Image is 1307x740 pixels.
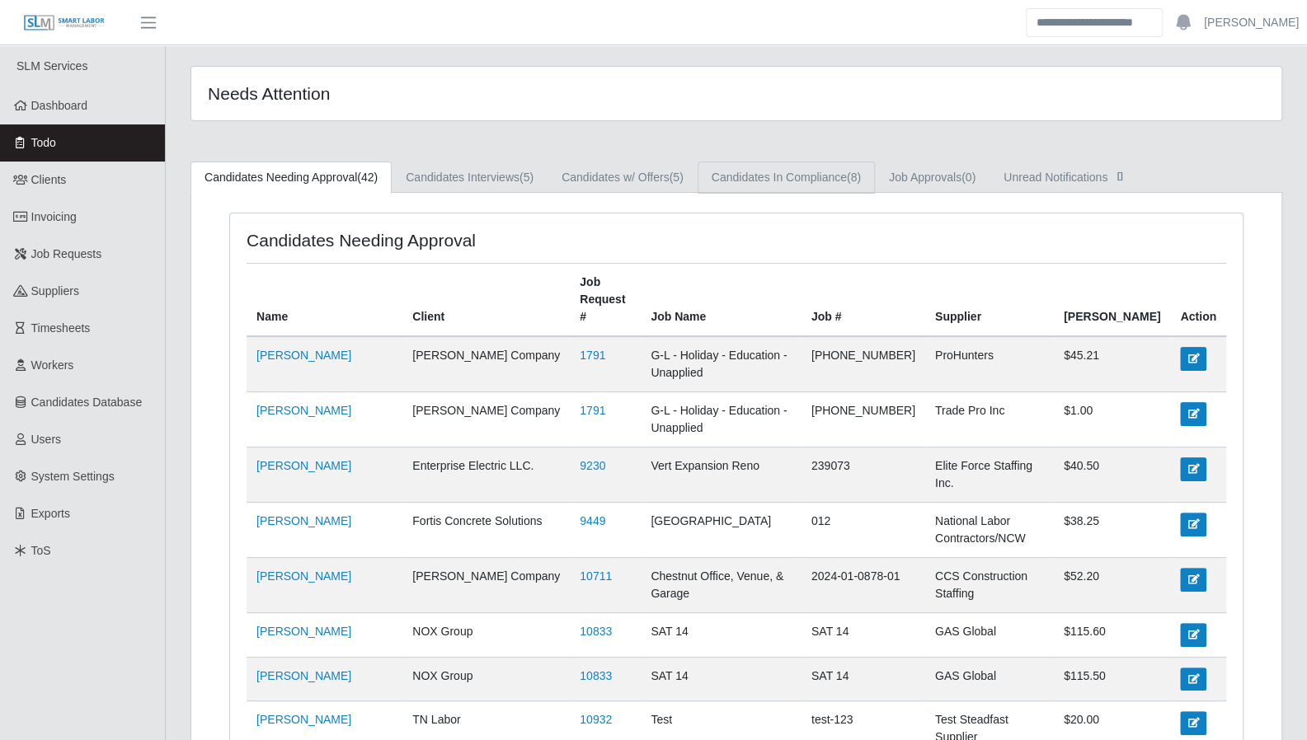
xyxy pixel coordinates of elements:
td: National Labor Contractors/NCW [925,503,1054,558]
a: 10833 [580,669,612,682]
td: [PERSON_NAME] Company [402,336,570,392]
span: (5) [670,171,684,184]
th: [PERSON_NAME] [1054,264,1170,337]
td: [PERSON_NAME] Company [402,558,570,613]
th: Client [402,264,570,337]
td: $115.50 [1054,657,1170,700]
span: [] [1112,169,1128,182]
a: Candidates Interviews [392,162,548,194]
h4: Candidates Needing Approval [247,230,641,251]
td: SAT 14 [802,613,925,657]
a: 1791 [580,404,605,417]
a: 10833 [580,625,612,638]
span: (0) [961,171,976,184]
td: NOX Group [402,613,570,657]
a: [PERSON_NAME] [256,713,351,726]
th: Job Request # [570,264,641,337]
td: $52.20 [1054,558,1170,613]
h4: Needs Attention [208,83,634,104]
td: GAS Global [925,613,1054,657]
span: Workers [31,358,74,372]
td: Chestnut Office, Venue, & Garage [641,558,802,613]
td: $38.25 [1054,503,1170,558]
span: SLM Services [16,59,87,73]
a: 10932 [580,713,612,726]
img: SLM Logo [23,14,106,32]
a: [PERSON_NAME] [256,349,351,362]
span: ToS [31,544,51,557]
td: [GEOGRAPHIC_DATA] [641,503,802,558]
td: $115.60 [1054,613,1170,657]
span: Invoicing [31,210,77,223]
input: Search [1026,8,1163,37]
a: Candidates In Compliance [698,162,875,194]
span: (42) [357,171,378,184]
td: NOX Group [402,657,570,700]
td: [PHONE_NUMBER] [802,336,925,392]
span: Job Requests [31,247,102,260]
th: Job # [802,264,925,337]
td: CCS Construction Staffing [925,558,1054,613]
span: Candidates Database [31,396,143,409]
span: Suppliers [31,284,79,297]
a: [PERSON_NAME] [256,514,351,527]
td: G-L - Holiday - Education - Unapplied [641,336,802,392]
span: Exports [31,507,70,520]
a: [PERSON_NAME] [256,569,351,583]
span: (8) [847,171,861,184]
td: SAT 14 [641,613,802,657]
td: Vert Expansion Reno [641,447,802,503]
a: [PERSON_NAME] [256,404,351,417]
td: $40.50 [1054,447,1170,503]
span: System Settings [31,470,115,483]
td: ProHunters [925,336,1054,392]
td: [PHONE_NUMBER] [802,392,925,447]
th: Job Name [641,264,802,337]
td: Fortis Concrete Solutions [402,503,570,558]
td: 2024-01-0878-01 [802,558,925,613]
span: Users [31,433,62,446]
a: [PERSON_NAME] [1204,14,1299,31]
a: 9449 [580,514,605,527]
span: Todo [31,136,56,149]
a: 9230 [580,459,605,472]
td: 012 [802,503,925,558]
th: Name [247,264,402,337]
a: [PERSON_NAME] [256,459,351,472]
span: (5) [520,171,534,184]
span: Clients [31,173,67,186]
td: $1.00 [1054,392,1170,447]
td: Elite Force Staffing Inc. [925,447,1054,503]
td: $45.21 [1054,336,1170,392]
a: 10711 [580,569,612,583]
td: Trade Pro Inc [925,392,1054,447]
th: Supplier [925,264,1054,337]
a: [PERSON_NAME] [256,669,351,682]
td: SAT 14 [802,657,925,700]
a: [PERSON_NAME] [256,625,351,638]
td: SAT 14 [641,657,802,700]
th: Action [1170,264,1226,337]
td: G-L - Holiday - Education - Unapplied [641,392,802,447]
a: Candidates w/ Offers [548,162,698,194]
a: Unread Notifications [990,162,1142,194]
td: 239073 [802,447,925,503]
span: Dashboard [31,99,88,112]
td: [PERSON_NAME] Company [402,392,570,447]
td: Enterprise Electric LLC. [402,447,570,503]
span: Timesheets [31,321,91,335]
a: Job Approvals [875,162,990,194]
a: 1791 [580,349,605,362]
td: GAS Global [925,657,1054,700]
a: Candidates Needing Approval [190,162,392,194]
